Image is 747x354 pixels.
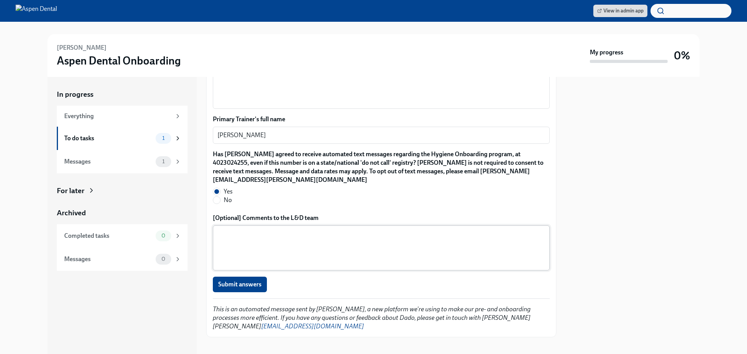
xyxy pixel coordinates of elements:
[217,131,545,140] textarea: [PERSON_NAME]
[64,255,153,263] div: Messages
[158,135,169,141] span: 1
[218,281,261,288] span: Submit answers
[224,196,232,204] span: No
[213,214,550,222] label: [Optional] Comments to the L&D team
[593,5,647,17] a: View in admin app
[224,187,233,196] span: Yes
[57,224,188,248] a: Completed tasks0
[213,305,531,330] em: This is an automated message sent by [PERSON_NAME], a new platform we're using to make our pre- a...
[57,186,188,196] a: For later
[261,323,364,330] a: [EMAIL_ADDRESS][DOMAIN_NAME]
[213,150,550,184] label: Has [PERSON_NAME] agreed to receive automated text messages regarding the Hygiene Onboarding prog...
[597,7,644,15] span: View in admin app
[57,89,188,99] a: In progress
[64,134,153,143] div: To do tasks
[213,277,267,292] button: Submit answers
[64,157,153,166] div: Messages
[57,248,188,271] a: Messages0
[217,68,545,105] textarea: Mon-Thur 8:00am to 5:00pm, [DATE] 8:00am to 1:00pm - Huddle at 7:45am
[57,127,188,150] a: To do tasks1
[57,44,107,52] h6: [PERSON_NAME]
[57,186,84,196] div: For later
[213,115,550,124] label: Primary Trainer's full name
[57,106,188,127] a: Everything
[57,208,188,218] a: Archived
[64,232,153,240] div: Completed tasks
[157,256,170,262] span: 0
[57,150,188,173] a: Messages1
[158,159,169,164] span: 1
[57,54,181,68] h3: Aspen Dental Onboarding
[674,49,690,63] h3: 0%
[590,48,623,57] strong: My progress
[157,233,170,239] span: 0
[16,5,57,17] img: Aspen Dental
[64,112,171,120] div: Everything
